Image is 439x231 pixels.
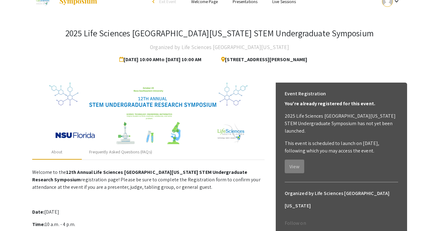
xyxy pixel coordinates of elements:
[32,169,265,191] p: Welcome to the registration page! Please be sure to complete the Registration form to confirm you...
[5,203,26,226] iframe: Chat
[285,187,398,212] h6: Organized by Life Sciences [GEOGRAPHIC_DATA][US_STATE]
[119,53,204,66] span: [DATE] 10:00 AM to [DATE] 10:00 AM
[32,208,265,216] p: [DATE]
[285,88,326,100] h6: Event Registration
[216,53,307,66] span: [STREET_ADDRESS][PERSON_NAME]
[32,209,45,215] strong: Date:
[285,100,398,107] p: You're already registered for this event.
[49,83,248,145] img: 32153a09-f8cb-4114-bf27-cfb6bc84fc69.png
[150,41,289,53] h4: Organized by Life Sciences [GEOGRAPHIC_DATA][US_STATE]
[32,221,45,228] strong: Time:
[32,221,265,228] p: 10 a.m. - 4 p.m.
[285,112,398,135] p: 2025 Life Sciences [GEOGRAPHIC_DATA][US_STATE] STEM Undergraduate Symposium has not yet been laun...
[51,149,63,155] div: About
[285,220,398,227] p: Follow on
[89,149,152,155] div: Frequently Asked Questions (FAQs)
[32,169,248,183] strong: 12th Annual Life Sciences [GEOGRAPHIC_DATA][US_STATE] STEM Undergraduate Research Symposium
[65,28,374,38] h3: 2025 Life Sciences [GEOGRAPHIC_DATA][US_STATE] STEM Undergraduate Symposium
[285,140,398,155] p: This event is scheduled to launch on [DATE], following which you may access the event.
[285,160,304,173] button: View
